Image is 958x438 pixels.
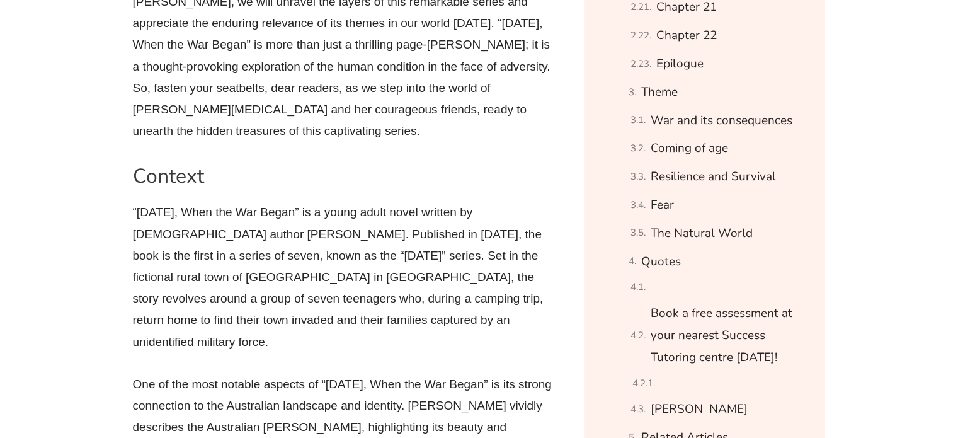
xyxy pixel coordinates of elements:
[656,53,704,75] a: Epilogue
[651,166,776,188] a: Resilience and Survival
[133,163,555,190] h2: Context
[651,222,753,245] a: The Natural World
[651,137,728,159] a: Coming of age
[651,398,748,420] a: [PERSON_NAME]
[641,251,681,273] a: Quotes
[651,194,674,216] a: Fear
[641,81,678,103] a: Theme
[895,377,958,438] iframe: Chat Widget
[133,202,555,352] p: “[DATE], When the War Began” is a young adult novel written by [DEMOGRAPHIC_DATA] author [PERSON_...
[651,303,809,369] a: Book a free assessment at your nearest Success Tutoring centre [DATE]!
[656,25,717,47] a: Chapter 22
[651,110,792,132] a: War and its consequences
